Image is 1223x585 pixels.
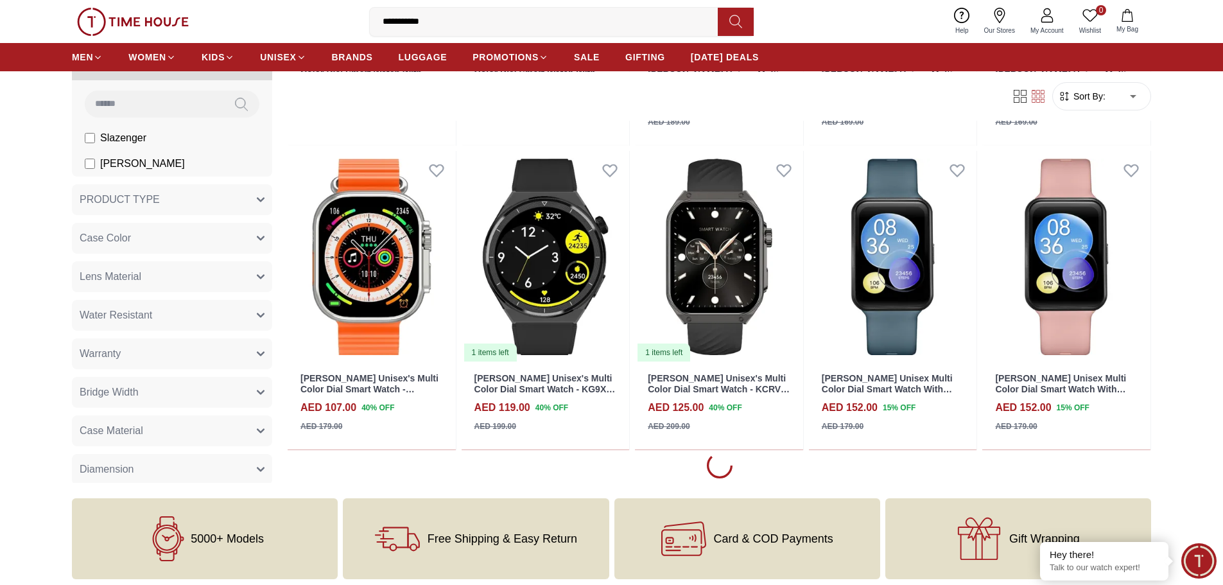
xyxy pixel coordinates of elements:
[72,261,272,292] button: Lens Material
[80,423,143,439] span: Case Material
[300,421,342,432] div: AED 179.00
[648,116,690,128] div: AED 189.00
[982,151,1150,363] img: Kenneth Scott Unisex Multi Color Dial Smart Watch With Interchangeable Strap-KBLZ-XSBBP
[638,344,690,362] div: 1 items left
[648,373,790,405] a: [PERSON_NAME] Unisex's Multi Color Dial Smart Watch - KCRV9-XSBBE
[128,51,166,64] span: WOMEN
[72,377,272,408] button: Bridge Width
[128,46,176,69] a: WOMEN
[72,338,272,369] button: Warranty
[300,400,356,415] h4: AED 107.00
[1096,5,1106,15] span: 0
[1050,563,1159,573] p: Talk to our watch expert!
[535,402,568,414] span: 40 % OFF
[399,51,447,64] span: LUGGAGE
[72,415,272,446] button: Case Material
[72,454,272,485] button: Diamension
[995,373,1126,415] a: [PERSON_NAME] Unisex Multi Color Dial Smart Watch With Interchangeable Strap-KBLZ-XSBBP
[1071,90,1106,103] span: Sort By:
[474,421,516,432] div: AED 199.00
[100,156,185,171] span: [PERSON_NAME]
[714,532,833,545] span: Card & COD Payments
[85,133,95,143] input: Slazenger
[85,159,95,169] input: [PERSON_NAME]
[361,402,394,414] span: 40 % OFF
[809,151,977,363] img: Kenneth Scott Unisex Multi Color Dial Smart Watch With Interchangeable Strap-KBLZ-XSBBX
[1058,90,1106,103] button: Sort By:
[822,373,953,415] a: [PERSON_NAME] Unisex Multi Color Dial Smart Watch With Interchangeable Strap-KBLZ-XSBBX
[709,402,742,414] span: 40 % OFF
[648,421,690,432] div: AED 209.00
[300,373,438,405] a: [PERSON_NAME] Unisex's Multi Color Dial Smart Watch - KULMX-SSOBX
[80,462,134,477] span: Diamension
[80,308,152,323] span: Water Resistant
[80,385,139,400] span: Bridge Width
[72,300,272,331] button: Water Resistant
[635,151,803,363] a: Kenneth Scott Unisex's Multi Color Dial Smart Watch - KCRV9-XSBBE1 items left
[474,400,530,415] h4: AED 119.00
[691,46,759,69] a: [DATE] DEALS
[976,5,1023,38] a: Our Stores
[399,46,447,69] a: LUGGAGE
[691,51,759,64] span: [DATE] DEALS
[100,130,146,146] span: Slazenger
[72,51,93,64] span: MEN
[473,46,548,69] a: PROMOTIONS
[1111,24,1143,34] span: My Bag
[995,116,1037,128] div: AED 169.00
[1071,5,1109,38] a: 0Wishlist
[1109,6,1146,37] button: My Bag
[72,223,272,254] button: Case Color
[288,151,456,363] img: Kenneth Scott Unisex's Multi Color Dial Smart Watch - KULMX-SSOBX
[1025,26,1069,35] span: My Account
[462,151,630,363] img: Kenneth Scott Unisex's Multi Color Dial Smart Watch - KG9X-XSBBH
[1050,548,1159,561] div: Hey there!
[464,344,517,362] div: 1 items left
[1074,26,1106,35] span: Wishlist
[462,151,630,363] a: Kenneth Scott Unisex's Multi Color Dial Smart Watch - KG9X-XSBBH1 items left
[1181,543,1217,579] div: Chat Widget
[202,51,225,64] span: KIDS
[260,46,306,69] a: UNISEX
[574,51,600,64] span: SALE
[80,269,141,284] span: Lens Material
[948,5,976,38] a: Help
[1057,402,1089,414] span: 15 % OFF
[574,46,600,69] a: SALE
[332,51,373,64] span: BRANDS
[995,400,1051,415] h4: AED 152.00
[625,46,665,69] a: GIFTING
[625,51,665,64] span: GIFTING
[80,346,121,362] span: Warranty
[191,532,264,545] span: 5000+ Models
[80,231,131,246] span: Case Color
[80,192,160,207] span: PRODUCT TYPE
[428,532,577,545] span: Free Shipping & Easy Return
[995,421,1037,432] div: AED 179.00
[950,26,974,35] span: Help
[332,46,373,69] a: BRANDS
[72,46,103,69] a: MEN
[883,402,915,414] span: 15 % OFF
[72,184,272,215] button: PRODUCT TYPE
[822,421,863,432] div: AED 179.00
[473,51,539,64] span: PROMOTIONS
[648,400,704,415] h4: AED 125.00
[77,8,189,36] img: ...
[260,51,296,64] span: UNISEX
[1009,532,1080,545] span: Gift Wrapping
[822,400,878,415] h4: AED 152.00
[635,151,803,363] img: Kenneth Scott Unisex's Multi Color Dial Smart Watch - KCRV9-XSBBE
[822,116,863,128] div: AED 169.00
[979,26,1020,35] span: Our Stores
[202,46,234,69] a: KIDS
[474,373,616,405] a: [PERSON_NAME] Unisex's Multi Color Dial Smart Watch - KG9X-XSBBH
